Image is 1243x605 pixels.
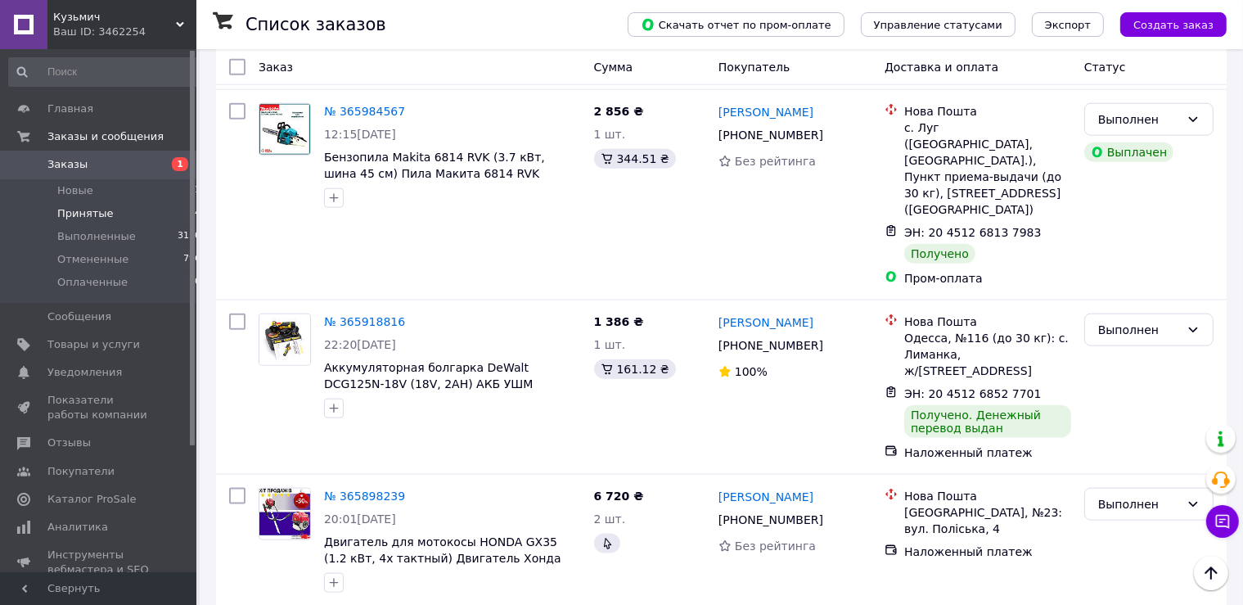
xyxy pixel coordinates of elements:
div: Получено [904,244,975,264]
span: Выполненные [57,229,136,244]
a: [PERSON_NAME] [718,104,813,120]
a: [PERSON_NAME] [718,314,813,331]
div: Выполнен [1098,495,1180,513]
div: Получено. Денежный перевод выдан [904,405,1071,438]
div: Наложенный платеж [904,445,1071,461]
span: Каталог ProSale [47,492,136,507]
div: 161.12 ₴ [594,359,676,379]
span: Без рейтинга [735,540,816,553]
span: 1 шт. [594,128,626,141]
a: Фото товару [259,488,311,540]
span: Покупатель [718,61,790,74]
button: Управление статусами [861,12,1016,37]
a: № 365918816 [324,315,405,328]
span: Уведомления [47,365,122,380]
div: Одесса, №116 (до 30 кг): с. Лиманка, ж/[STREET_ADDRESS] [904,330,1071,379]
span: 6 720 ₴ [594,490,644,503]
div: [PHONE_NUMBER] [715,334,826,357]
span: 1 [195,183,200,198]
div: Нова Пошта [904,488,1071,504]
span: Создать заказ [1133,19,1214,31]
div: Ваш ID: 3462254 [53,25,196,39]
span: Инструменты вебмастера и SEO [47,548,151,577]
input: Поиск [8,57,202,87]
button: Чат с покупателем [1206,505,1239,538]
span: 0 [195,275,200,290]
a: 2 товара в заказе [324,61,431,74]
span: Отмененные [57,252,128,267]
span: 20:01[DATE] [324,512,396,526]
span: Принятые [57,206,114,221]
span: Кузьмич [53,10,176,25]
a: Фото товару [259,103,311,156]
span: Отзывы [47,436,91,450]
div: Нова Пошта [904,314,1071,330]
button: Наверх [1194,556,1228,590]
button: Скачать отчет по пром-оплате [628,12,844,37]
a: Двигатель для мотокосы HONDA GX35 (1.2 кВт, 4х тактный) Двигатель Хонда [324,535,561,565]
span: Новые [57,183,93,198]
span: 796 [183,252,200,267]
div: Выполнен [1098,111,1180,129]
img: Фото товару [259,314,310,365]
span: Сумма [594,61,633,74]
span: 100% [735,365,768,378]
span: 12:15[DATE] [324,128,396,141]
div: [PHONE_NUMBER] [715,124,826,147]
a: [PERSON_NAME] [718,489,813,505]
span: 2 шт. [594,512,626,526]
div: 344.51 ₴ [594,149,676,169]
span: 2 856 ₴ [594,105,644,118]
span: 1 [172,157,188,171]
span: 1 шт. [594,338,626,351]
span: Заказы [47,157,88,172]
span: ЭН: 20 4512 6852 7701 [904,387,1042,400]
span: Доставка и оплата [885,61,998,74]
a: Аккумуляторная болгарка DeWalt DCG125N-18V (18V, 2AH) АКБ УШМ Девольт [324,361,533,407]
span: Показатели работы компании [47,393,151,422]
img: Фото товару [259,489,310,540]
a: Бензопила Makita 6814 RVK (3.7 кВт, шина 45 см) Пила Макита 6814 RVK [324,151,545,180]
div: Наложенный платеж [904,544,1071,560]
span: Заказ [259,61,293,74]
span: Аналитика [47,520,108,535]
div: [PHONE_NUMBER] [715,508,826,531]
div: Пром-оплата [904,270,1071,287]
div: с. Луг ([GEOGRAPHIC_DATA], [GEOGRAPHIC_DATA].), Пункт приема-выдачи (до 30 кг), [STREET_ADDRESS] ... [904,120,1071,218]
span: Покупатели [47,464,115,479]
a: № 365984567 [324,105,405,118]
div: Выплачен [1084,142,1173,162]
div: Нова Пошта [904,103,1071,120]
span: 22:20[DATE] [324,338,396,351]
span: Без рейтинга [735,155,816,168]
span: Оплаченные [57,275,128,290]
span: Заказы и сообщения [47,129,164,144]
span: Товары и услуги [47,337,140,352]
a: № 365898239 [324,490,405,503]
span: Главная [47,102,93,116]
button: Создать заказ [1120,12,1227,37]
div: Выполнен [1098,321,1180,339]
span: Статус [1084,61,1126,74]
h1: Список заказов [245,15,386,34]
span: Экспорт [1045,19,1091,31]
div: [GEOGRAPHIC_DATA], №23: вул. Поліська, 4 [904,504,1071,537]
span: Управление статусами [874,19,1002,31]
span: 1 386 ₴ [594,315,644,328]
span: 3130 [178,229,200,244]
span: ЭН: 20 4512 6813 7983 [904,226,1042,239]
a: Создать заказ [1104,17,1227,30]
img: Фото товару [259,104,310,155]
a: Фото товару [259,314,311,366]
span: Скачать отчет по пром-оплате [641,17,831,32]
span: Сообщения [47,309,111,324]
button: Экспорт [1032,12,1104,37]
span: 14 [189,206,200,221]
